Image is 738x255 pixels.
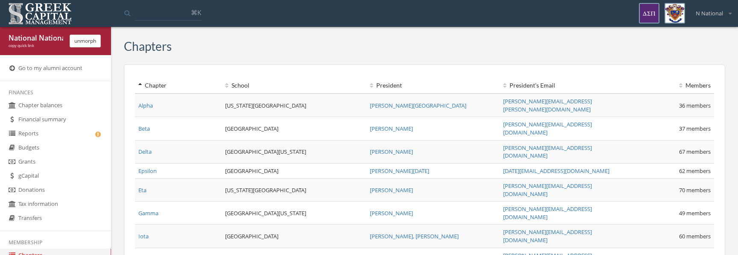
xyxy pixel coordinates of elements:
div: National National [9,33,63,43]
h3: Chapters [124,40,172,53]
div: N National [690,3,732,18]
span: N National [696,9,723,18]
a: [PERSON_NAME][EMAIL_ADDRESS][DOMAIN_NAME] [503,182,592,198]
a: [DATE][EMAIL_ADDRESS][DOMAIN_NAME] [503,167,609,175]
td: [GEOGRAPHIC_DATA] [222,225,366,248]
span: 37 members [679,125,711,132]
a: [PERSON_NAME][EMAIL_ADDRESS][PERSON_NAME][DOMAIN_NAME] [503,97,592,113]
span: 70 members [679,186,711,194]
td: [GEOGRAPHIC_DATA] [222,163,366,179]
a: Alpha [138,102,153,109]
a: Delta [138,148,152,155]
a: Epsilon [138,167,157,175]
a: Iota [138,232,149,240]
a: [PERSON_NAME], [PERSON_NAME] [370,232,459,240]
a: Gamma [138,209,158,217]
a: [PERSON_NAME][DATE] [370,167,429,175]
button: unmorph [70,35,101,47]
td: [GEOGRAPHIC_DATA][US_STATE] [222,140,366,163]
div: School [225,81,363,90]
td: [US_STATE][GEOGRAPHIC_DATA] [222,94,366,117]
span: 36 members [679,102,711,109]
div: Members [636,81,711,90]
a: [PERSON_NAME] [370,209,413,217]
span: 60 members [679,232,711,240]
div: Chapter [138,81,218,90]
a: [PERSON_NAME][GEOGRAPHIC_DATA] [370,102,466,109]
div: copy quick link [9,43,63,49]
td: [US_STATE][GEOGRAPHIC_DATA] [222,179,366,202]
a: [PERSON_NAME][EMAIL_ADDRESS][DOMAIN_NAME] [503,144,592,160]
a: [PERSON_NAME] [370,148,413,155]
a: [PERSON_NAME] [370,125,413,132]
span: ⌘K [191,8,201,17]
a: [PERSON_NAME][EMAIL_ADDRESS][DOMAIN_NAME] [503,205,592,221]
span: 62 members [679,167,711,175]
span: 49 members [679,209,711,217]
a: [PERSON_NAME] [370,186,413,194]
a: [PERSON_NAME][EMAIL_ADDRESS][DOMAIN_NAME] [503,120,592,136]
a: Beta [138,125,150,132]
a: [PERSON_NAME][EMAIL_ADDRESS][DOMAIN_NAME] [503,228,592,244]
a: Eta [138,186,146,194]
span: 67 members [679,148,711,155]
td: [GEOGRAPHIC_DATA][US_STATE] [222,202,366,225]
div: President 's Email [503,81,630,90]
div: President [370,81,496,90]
td: [GEOGRAPHIC_DATA] [222,117,366,140]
